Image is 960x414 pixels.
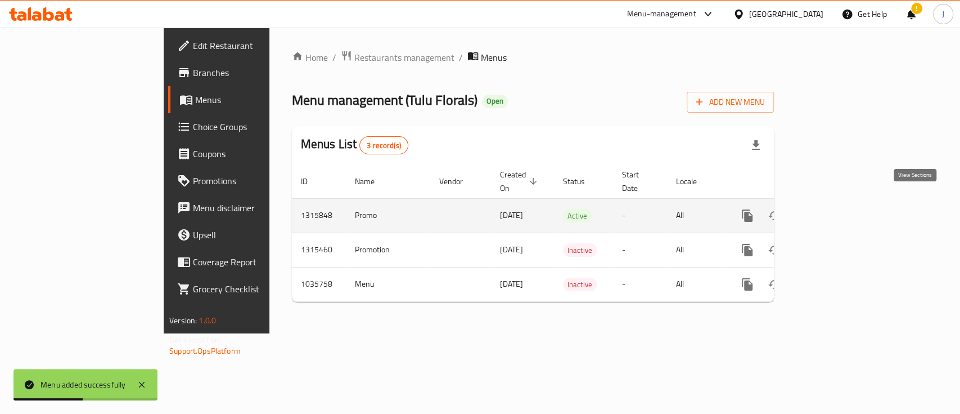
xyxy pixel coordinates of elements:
span: [DATE] [500,277,523,291]
span: Menus [195,93,315,106]
span: Status [563,175,600,188]
span: Grocery Checklist [193,282,315,296]
td: - [613,233,667,267]
a: Support.OpsPlatform [169,344,241,358]
td: All [667,233,725,267]
a: Branches [168,59,324,86]
div: Menu added successfully [40,379,126,391]
td: Menu [346,267,430,301]
span: J [942,8,944,20]
span: Edit Restaurant [193,39,315,52]
span: Choice Groups [193,120,315,133]
span: 1.0.0 [199,313,216,328]
div: Inactive [563,243,597,257]
div: Total records count [359,136,408,154]
span: ID [301,175,322,188]
li: / [332,51,336,64]
button: more [734,271,761,298]
span: Branches [193,66,315,79]
span: Version: [169,313,197,328]
a: Edit Restaurant [168,32,324,59]
a: Grocery Checklist [168,275,324,302]
span: Start Date [622,168,653,195]
span: Get support on: [169,332,221,347]
span: Coverage Report [193,255,315,269]
span: Name [355,175,389,188]
span: [DATE] [500,242,523,257]
nav: breadcrumb [292,50,774,65]
div: Open [482,95,508,108]
a: Coverage Report [168,248,324,275]
span: Coupons [193,147,315,161]
a: Promotions [168,167,324,194]
span: Add New Menu [696,95,765,109]
a: Choice Groups [168,113,324,140]
td: All [667,198,725,233]
div: [GEOGRAPHIC_DATA] [749,8,823,20]
td: Promo [346,198,430,233]
a: Coupons [168,140,324,167]
span: Inactive [563,278,597,291]
span: Inactive [563,244,597,257]
span: [DATE] [500,208,523,222]
span: Promotions [193,174,315,188]
table: enhanced table [292,164,851,302]
div: Inactive [563,278,597,291]
td: - [613,267,667,301]
div: Menu-management [627,7,696,21]
span: Upsell [193,228,315,242]
span: Created On [500,168,540,195]
button: more [734,202,761,229]
td: Promotion [346,233,430,267]
span: 3 record(s) [360,140,408,151]
li: / [459,51,463,64]
a: Restaurants management [341,50,454,65]
span: Menu management ( Tulu Florals ) [292,87,477,113]
button: Add New Menu [687,92,774,113]
button: Change Status [761,271,788,298]
span: Menu disclaimer [193,201,315,215]
th: Actions [725,164,851,199]
span: Open [482,96,508,106]
span: Vendor [439,175,477,188]
span: Locale [676,175,711,188]
span: Active [563,210,592,222]
button: Change Status [761,237,788,264]
td: All [667,267,725,301]
a: Menu disclaimer [168,194,324,221]
a: Menus [168,86,324,113]
button: more [734,237,761,264]
a: Upsell [168,221,324,248]
span: Menus [481,51,507,64]
td: - [613,198,667,233]
span: Restaurants management [354,51,454,64]
h2: Menus List [301,136,408,154]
